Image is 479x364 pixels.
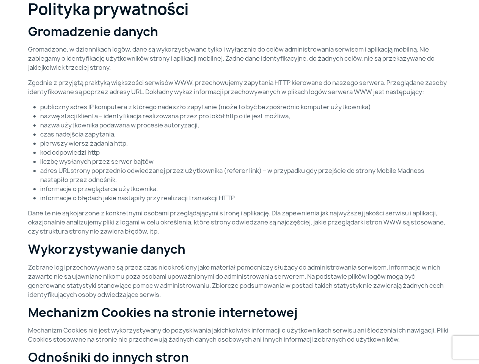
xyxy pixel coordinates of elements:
li: pierwszy wiersz żądania http, [40,139,451,148]
p: Zgodnie z przyjętą praktyką większości serwisów WWW, przechowujemy zapytania HTTP kierowane do na... [28,78,451,96]
p: Zebrane logi przechowywane są przez czas nieokreślony jako materiał pomocniczy służący do adminis... [28,263,451,299]
h2: Wykorzystywanie danych [28,242,451,256]
li: kod odpowiedzi http [40,148,451,157]
li: informacje o przeglądarce użytkownika. [40,184,451,193]
p: Mechanizm Cookies nie jest wykorzystywany do pozyskiwania jakichkolwiek informacji o użytkownikac... [28,326,451,344]
h2: Gromadzenie danych [28,24,451,39]
li: publiczny adres IP komputera z którego nadeszło zapytanie (może to być bezpośrednio komputer użyt... [40,102,451,111]
li: liczbę wysłanych przez serwer bajtów [40,157,451,166]
p: Dane te nie są kojarzone z konkretnymi osobami przeglądającymi stronę i aplikację. Dla zapewnieni... [28,209,451,236]
li: czas nadejścia zapytania, [40,130,451,139]
h2: Mechanizm Cookies na stronie internetowej [28,305,451,320]
p: Gromadzone, w dziennikach logów, dane są wykorzystywane tylko i wyłącznie do celów administrowani... [28,45,451,72]
li: informacje o błędach jakie nastąpiły przy realizacji transakcji HTTP [40,193,451,202]
li: adres URL strony poprzednio odwiedzanej przez użytkownika (referer link) – w przypadku gdy przejś... [40,166,451,184]
li: nazwę stacji klienta – identyfikacja realizowana przez protokół http o ile jest możliwa, [40,111,451,121]
li: nazwa użytkownika podawana w procesie autoryzacji, [40,121,451,130]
